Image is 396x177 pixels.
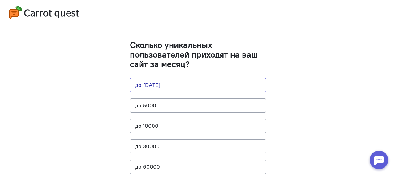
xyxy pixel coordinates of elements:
[130,40,266,69] h1: Сколько уникальных пользователей приходят на ваш сайт за месяц?
[9,6,79,19] img: logo
[130,98,266,113] button: до 5000
[130,160,266,174] button: до 60000
[130,119,266,133] button: до 10000
[130,139,266,153] button: до 30000
[130,78,266,92] button: до [DATE]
